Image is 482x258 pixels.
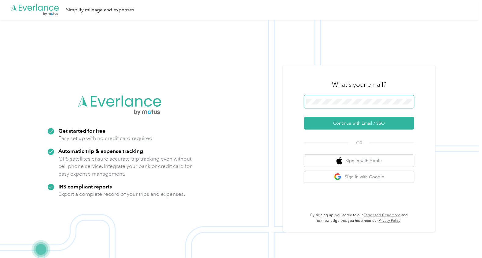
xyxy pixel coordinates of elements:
[337,157,343,165] img: apple logo
[58,155,192,178] p: GPS satellites ensure accurate trip tracking even without cell phone service. Integrate your bank...
[332,80,386,89] h3: What's your email?
[304,155,414,167] button: apple logoSign in with Apple
[304,171,414,183] button: google logoSign in with Google
[348,140,370,146] span: OR
[58,127,105,134] strong: Get started for free
[58,135,153,142] p: Easy set up with no credit card required
[58,183,112,190] strong: IRS compliant reports
[66,6,134,14] div: Simplify mileage and expenses
[58,190,185,198] p: Export a complete record of your trips and expenses.
[334,173,342,181] img: google logo
[304,117,414,130] button: Continue with Email / SSO
[364,213,401,218] a: Terms and Conditions
[58,148,143,154] strong: Automatic trip & expense tracking
[379,218,400,223] a: Privacy Policy
[304,213,414,223] p: By signing up, you agree to our and acknowledge that you have read our .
